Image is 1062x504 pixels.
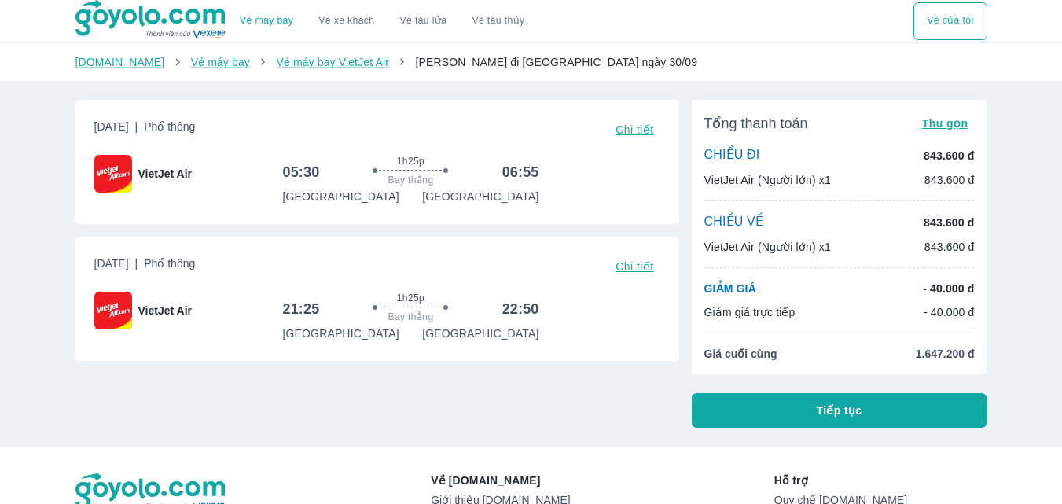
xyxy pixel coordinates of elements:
[94,256,196,278] span: [DATE]
[916,346,975,362] span: 1.647.200 đ
[94,119,196,141] span: [DATE]
[704,281,756,296] p: GIẢM GIÁ
[415,56,697,68] span: [PERSON_NAME] đi [GEOGRAPHIC_DATA] ngày 30/09
[704,147,760,164] p: CHIỀU ĐI
[916,112,975,134] button: Thu gọn
[138,303,192,318] span: VietJet Air
[422,326,538,341] p: [GEOGRAPHIC_DATA]
[75,54,987,70] nav: breadcrumb
[924,172,975,188] p: 843.600 đ
[282,300,319,318] h6: 21:25
[616,123,653,136] span: Chi tiết
[459,2,537,40] button: Vé tàu thủy
[138,166,192,182] span: VietJet Air
[318,15,374,27] a: Vé xe khách
[704,114,808,133] span: Tổng thanh toán
[502,300,539,318] h6: 22:50
[397,292,424,304] span: 1h25p
[397,155,424,167] span: 1h25p
[282,326,399,341] p: [GEOGRAPHIC_DATA]
[240,15,293,27] a: Vé máy bay
[144,257,195,270] span: Phổ thông
[388,2,460,40] a: Vé tàu lửa
[924,215,974,230] p: 843.600 đ
[913,2,987,40] button: Vé của tôi
[924,304,975,320] p: - 40.000 đ
[704,304,796,320] p: Giảm giá trực tiếp
[191,56,250,68] a: Vé máy bay
[774,473,987,488] p: Hỗ trợ
[609,256,660,278] button: Chi tiết
[227,2,537,40] div: choose transportation mode
[135,120,138,133] span: |
[913,2,987,40] div: choose transportation mode
[924,148,974,164] p: 843.600 đ
[922,117,968,130] span: Thu gọn
[388,174,434,186] span: Bay thẳng
[704,346,777,362] span: Giá cuối cùng
[704,172,831,188] p: VietJet Air (Người lớn) x1
[388,311,434,323] span: Bay thẳng
[282,189,399,204] p: [GEOGRAPHIC_DATA]
[135,257,138,270] span: |
[422,189,538,204] p: [GEOGRAPHIC_DATA]
[924,239,975,255] p: 843.600 đ
[276,56,388,68] a: Vé máy bay VietJet Air
[282,163,319,182] h6: 05:30
[817,403,862,418] span: Tiếp tục
[144,120,195,133] span: Phổ thông
[431,473,570,488] p: Về [DOMAIN_NAME]
[75,56,165,68] a: [DOMAIN_NAME]
[923,281,974,296] p: - 40.000 đ
[502,163,539,182] h6: 06:55
[616,260,653,273] span: Chi tiết
[609,119,660,141] button: Chi tiết
[704,214,764,231] p: CHIỀU VỀ
[704,239,831,255] p: VietJet Air (Người lớn) x1
[692,393,987,428] button: Tiếp tục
